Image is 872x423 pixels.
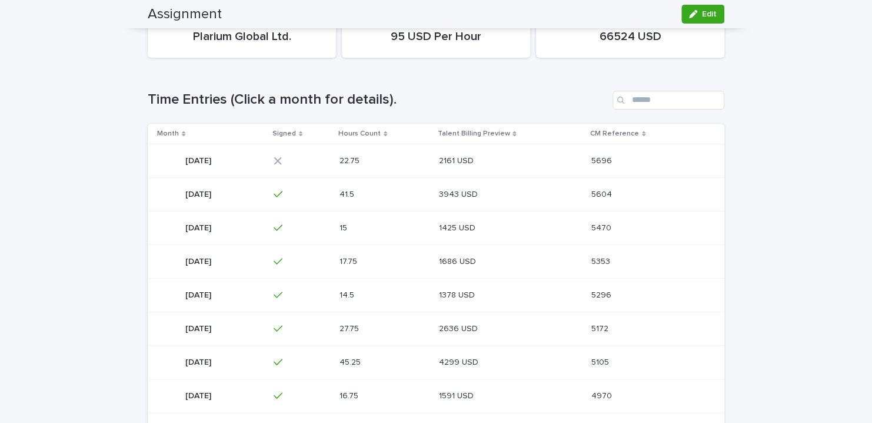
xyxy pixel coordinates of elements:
p: 1591 USD [438,389,475,401]
p: 5696 [591,154,614,166]
p: 17.75 [340,255,360,267]
p: Talent Billing Preview [437,127,510,140]
p: 5105 [591,355,611,368]
p: [DATE] [185,288,214,300]
p: 5353 [591,255,613,267]
p: 4970 [591,389,614,401]
p: 66524 USD [550,29,710,44]
input: Search [613,91,724,110]
p: 95 USD Per Hour [356,29,516,44]
h2: Assignment [148,6,222,23]
p: 1378 USD [438,288,477,300]
p: 5296 [591,288,614,300]
span: Edit [702,10,717,18]
p: 22.75 [340,154,362,166]
p: 5604 [591,187,614,200]
p: CM Reference [590,127,639,140]
p: 5470 [591,221,614,233]
p: 5172 [591,322,611,334]
p: 41.5 [340,187,357,200]
p: [DATE] [185,255,214,267]
p: [DATE] [185,221,214,233]
p: 1686 USD [438,255,478,267]
p: 4299 USD [438,355,480,368]
tr: [DATE][DATE] 45.2545.25 4299 USD4299 USD 51055105 [148,345,724,379]
tr: [DATE][DATE] 27.7527.75 2636 USD2636 USD 51725172 [148,312,724,345]
tr: [DATE][DATE] 41.541.5 3943 USD3943 USD 56045604 [148,177,724,211]
p: [DATE] [185,355,214,368]
p: [DATE] [185,154,214,166]
h1: Time Entries (Click a month for details). [148,91,608,108]
p: Signed [272,127,296,140]
p: [DATE] [185,322,214,334]
p: [DATE] [185,389,214,401]
p: Month [157,127,179,140]
p: 2636 USD [438,322,480,334]
p: 1425 USD [438,221,477,233]
p: [DATE] [185,187,214,200]
p: 45.25 [340,355,363,368]
p: 27.75 [340,322,361,334]
tr: [DATE][DATE] 16.7516.75 1591 USD1591 USD 49704970 [148,379,724,412]
button: Edit [681,5,724,24]
p: 3943 USD [438,187,480,200]
p: 15 [340,221,350,233]
p: 14.5 [340,288,357,300]
p: 16.75 [340,389,361,401]
tr: [DATE][DATE] 1515 1425 USD1425 USD 54705470 [148,211,724,244]
p: 2161 USD [438,154,475,166]
tr: [DATE][DATE] 22.7522.75 2161 USD2161 USD 56965696 [148,144,724,177]
tr: [DATE][DATE] 17.7517.75 1686 USD1686 USD 53535353 [148,244,724,278]
tr: [DATE][DATE] 14.514.5 1378 USD1378 USD 52965296 [148,278,724,312]
p: Hours Count [338,127,381,140]
p: Plarium Global Ltd. [162,29,322,44]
